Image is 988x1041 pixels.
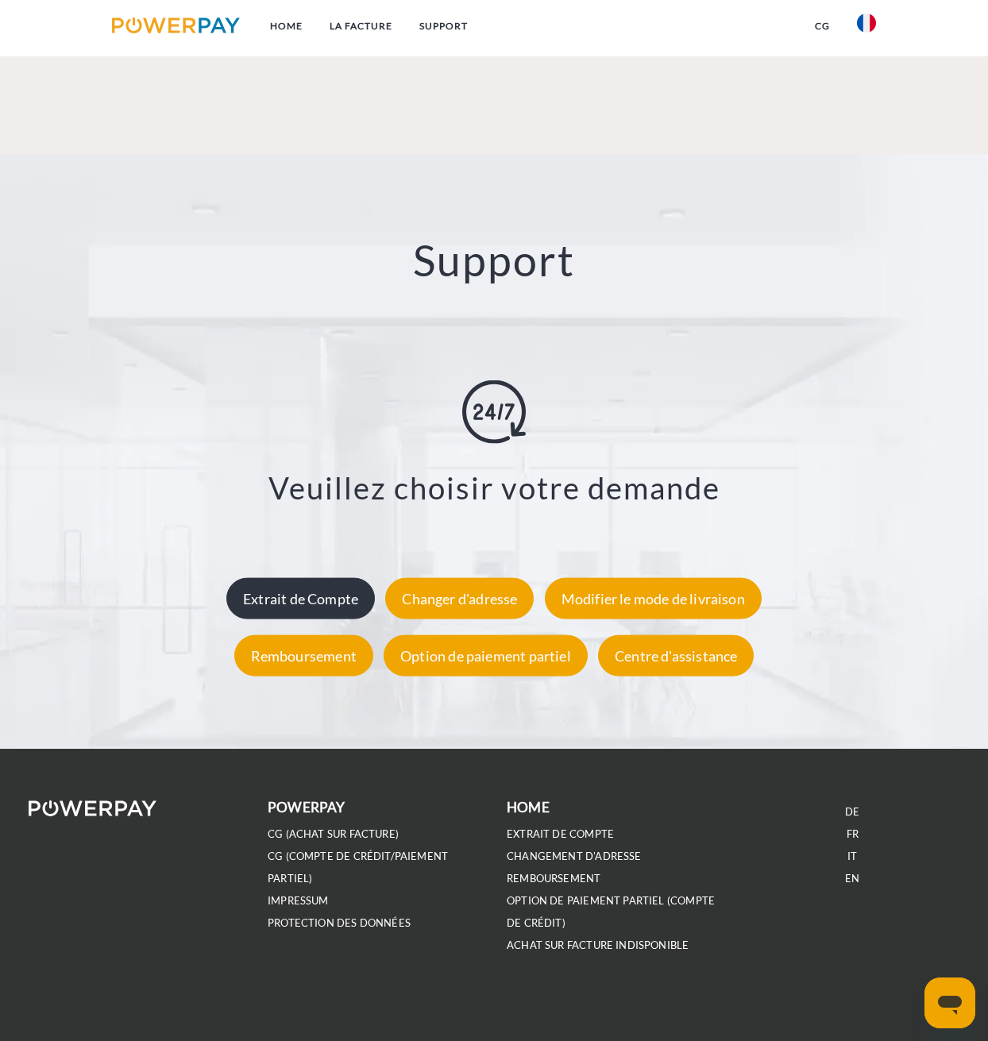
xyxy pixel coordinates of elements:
[801,12,843,40] a: CG
[406,12,481,40] a: Support
[268,894,329,908] a: IMPRESSUM
[234,635,373,677] div: Remboursement
[507,827,614,841] a: EXTRAIT DE COMPTE
[230,647,377,665] a: Remboursement
[257,12,316,40] a: Home
[598,635,754,677] div: Centre d'assistance
[384,635,588,677] div: Option de paiement partiel
[847,850,857,863] a: IT
[507,799,550,815] b: Home
[541,590,766,607] a: Modifier le mode de livraison
[112,17,240,33] img: logo-powerpay.svg
[507,872,600,885] a: REMBOURSEMENT
[845,805,859,819] a: DE
[847,827,859,841] a: FR
[268,827,399,841] a: CG (achat sur facture)
[268,850,448,885] a: CG (Compte de crédit/paiement partiel)
[226,578,375,619] div: Extrait de Compte
[507,939,689,952] a: ACHAT SUR FACTURE INDISPONIBLE
[594,647,758,665] a: Centre d'assistance
[385,578,534,619] div: Changer d'adresse
[507,850,642,863] a: Changement d'adresse
[49,233,939,287] h2: Support
[462,380,526,444] img: online-shopping.svg
[29,800,156,816] img: logo-powerpay-white.svg
[69,469,919,507] h3: Veuillez choisir votre demande
[857,13,876,33] img: fr
[924,977,975,1028] iframe: Bouton de lancement de la fenêtre de messagerie
[316,12,406,40] a: LA FACTURE
[268,799,345,815] b: POWERPAY
[381,590,538,607] a: Changer d'adresse
[222,590,379,607] a: Extrait de Compte
[507,894,715,930] a: OPTION DE PAIEMENT PARTIEL (Compte de crédit)
[845,872,859,885] a: EN
[545,578,762,619] div: Modifier le mode de livraison
[380,647,592,665] a: Option de paiement partiel
[268,916,411,930] a: PROTECTION DES DONNÉES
